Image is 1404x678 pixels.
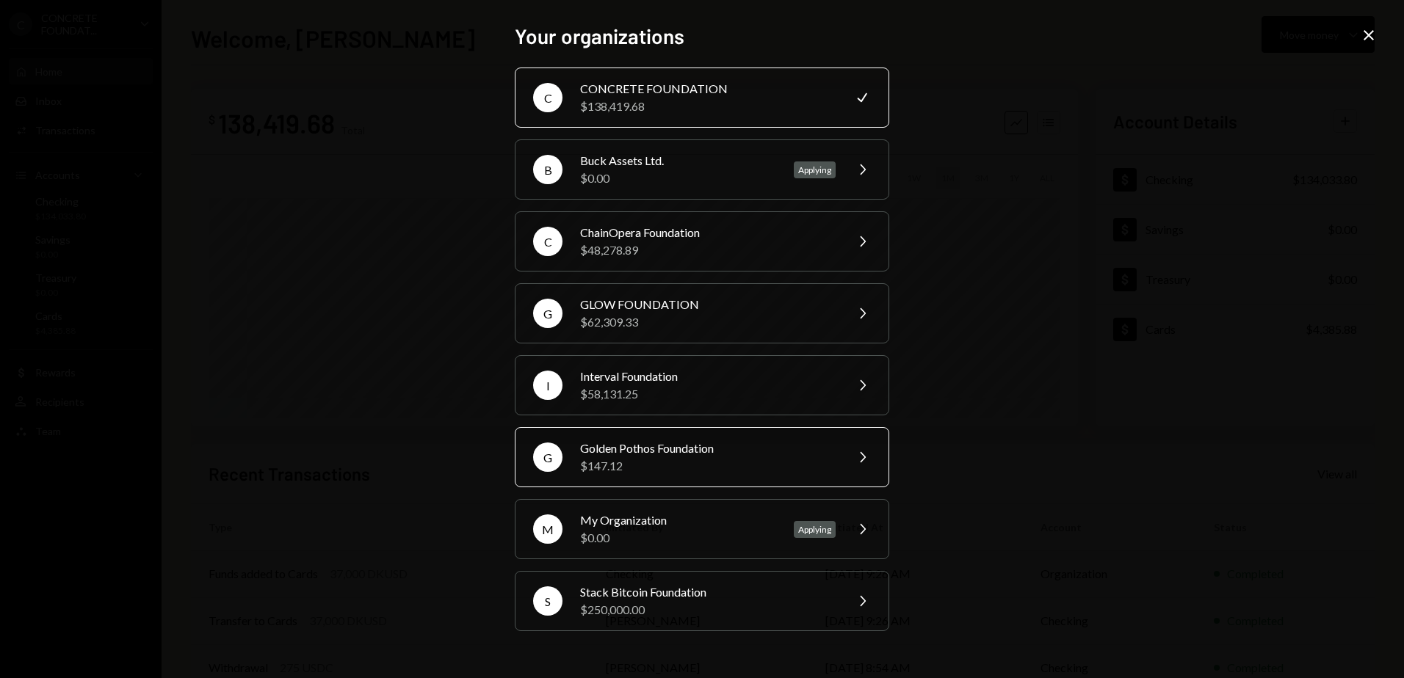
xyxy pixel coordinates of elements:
div: Stack Bitcoin Foundation [580,583,836,601]
button: GGLOW FOUNDATION$62,309.33 [515,283,889,343]
div: $58,131.25 [580,385,836,403]
div: GLOW FOUNDATION [580,296,836,313]
div: $0.00 [580,529,776,547]
div: C [533,83,562,112]
div: $250,000.00 [580,601,836,619]
button: GGolden Pothos Foundation$147.12 [515,427,889,487]
div: Applying [794,161,836,178]
h2: Your organizations [515,22,889,51]
div: CONCRETE FOUNDATION [580,80,836,98]
div: $0.00 [580,169,776,187]
button: BBuck Assets Ltd.$0.00Applying [515,139,889,200]
div: G [533,442,562,472]
div: G [533,299,562,328]
div: $147.12 [580,457,836,475]
div: I [533,371,562,400]
div: B [533,155,562,184]
button: MMy Organization$0.00Applying [515,499,889,559]
button: CCONCRETE FOUNDATION$138,419.68 [515,68,889,128]
button: CChainOpera Foundation$48,278.89 [515,211,889,271]
div: ChainOpera Foundation [580,224,836,241]
div: Golden Pothos Foundation [580,440,836,457]
div: Interval Foundation [580,368,836,385]
button: SStack Bitcoin Foundation$250,000.00 [515,571,889,631]
div: C [533,227,562,256]
div: $48,278.89 [580,241,836,259]
button: IInterval Foundation$58,131.25 [515,355,889,415]
div: S [533,586,562,616]
div: Applying [794,521,836,538]
div: $62,309.33 [580,313,836,331]
div: Buck Assets Ltd. [580,152,776,169]
div: M [533,514,562,544]
div: $138,419.68 [580,98,836,115]
div: My Organization [580,511,776,529]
